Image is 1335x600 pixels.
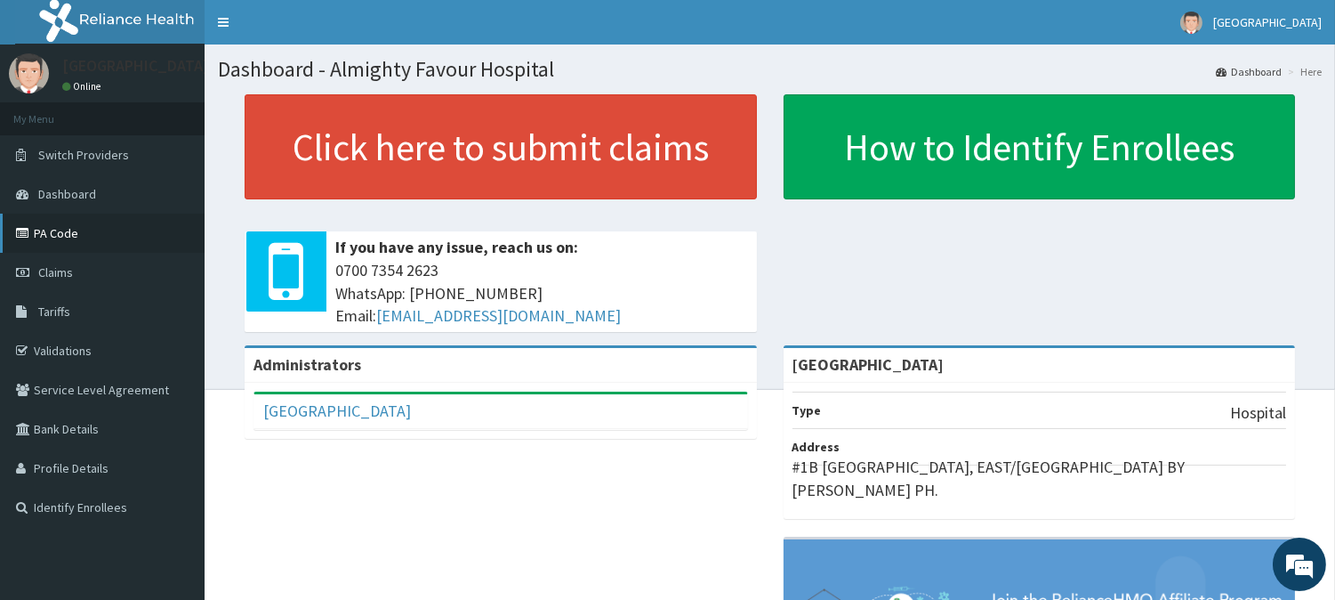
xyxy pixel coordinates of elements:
img: User Image [1180,12,1202,34]
h1: Dashboard - Almighty Favour Hospital [218,58,1322,81]
li: Here [1283,64,1322,79]
span: Claims [38,264,73,280]
span: 0700 7354 2623 WhatsApp: [PHONE_NUMBER] Email: [335,259,748,328]
b: Type [792,402,822,418]
b: Administrators [253,354,361,375]
a: How to Identify Enrollees [784,94,1296,199]
a: Online [62,80,105,93]
span: [GEOGRAPHIC_DATA] [1213,14,1322,30]
a: Click here to submit claims [245,94,757,199]
a: Dashboard [1216,64,1282,79]
span: Tariffs [38,304,70,320]
a: [GEOGRAPHIC_DATA] [263,401,411,421]
p: [GEOGRAPHIC_DATA] [62,58,209,74]
p: #1B [GEOGRAPHIC_DATA], EAST/[GEOGRAPHIC_DATA] BY [PERSON_NAME] PH. [792,456,1287,501]
span: Switch Providers [38,147,129,163]
b: Address [792,439,840,455]
span: Dashboard [38,186,96,202]
p: Hospital [1230,401,1286,425]
img: User Image [9,53,49,93]
b: If you have any issue, reach us on: [335,237,578,257]
strong: [GEOGRAPHIC_DATA] [792,354,945,375]
a: [EMAIL_ADDRESS][DOMAIN_NAME] [376,305,621,326]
